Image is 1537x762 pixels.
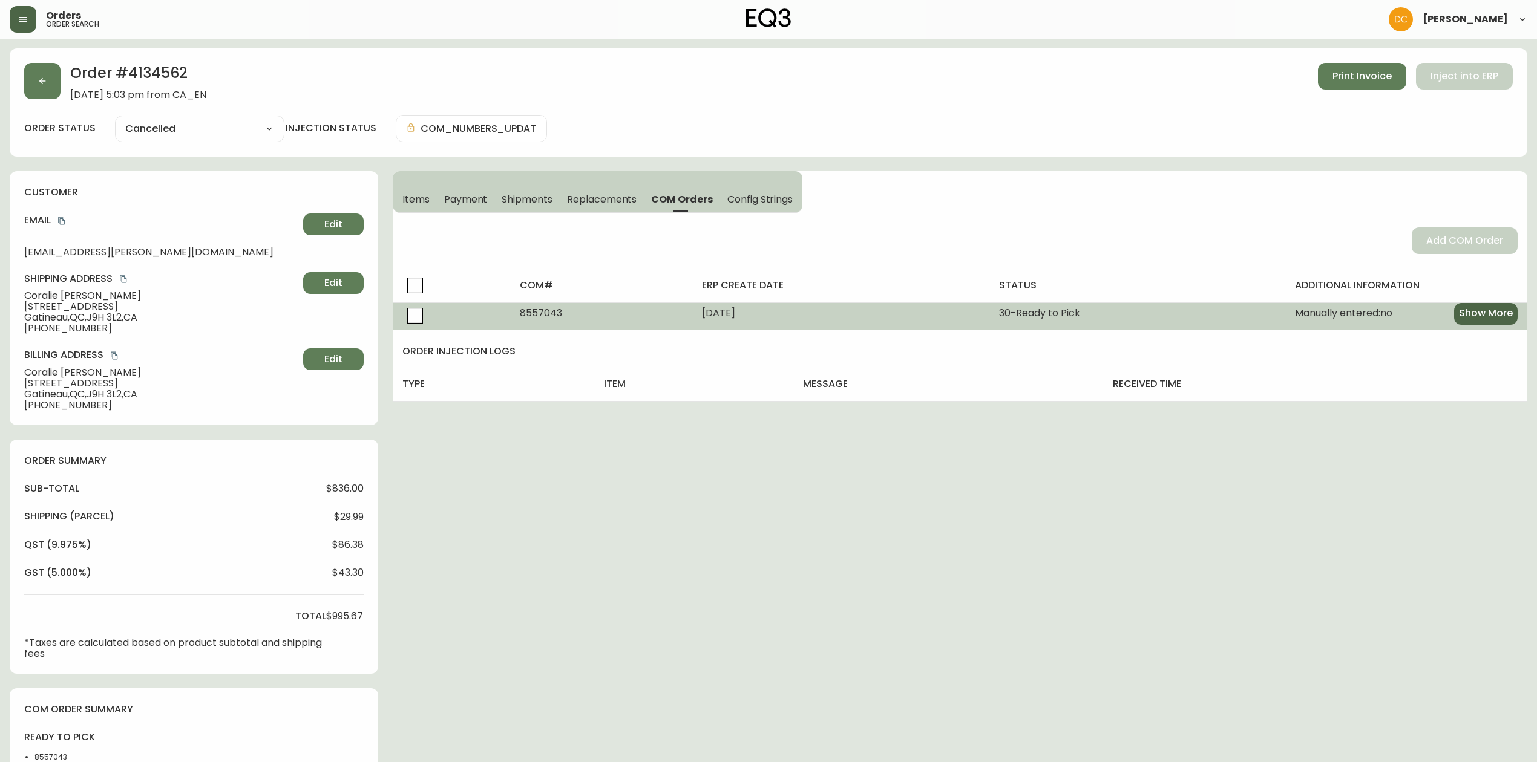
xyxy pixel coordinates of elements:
img: logo [746,8,791,28]
button: Edit [303,272,364,294]
span: [STREET_ADDRESS] [24,378,298,389]
button: Show More [1454,303,1518,325]
span: 30 - Ready to Pick [999,306,1080,320]
span: Edit [324,353,342,366]
button: Edit [303,213,364,235]
h4: gst (5.000%) [24,566,91,579]
h4: message [803,377,1093,391]
h4: total [295,610,326,623]
span: Edit [324,276,342,290]
span: Replacements [567,193,637,206]
button: copy [108,350,120,362]
h4: additional information [1295,279,1518,292]
h4: Billing Address [24,348,298,362]
h5: order search [46,21,99,28]
h2: Order # 4134562 [70,63,206,90]
h4: Email [24,213,298,227]
span: Edit [324,218,342,231]
span: Show More [1459,307,1513,320]
span: Shipments [502,193,552,206]
span: $29.99 [334,512,364,523]
span: Gatineau , QC , J9H 3L2 , CA [24,389,298,400]
h4: ready to pick [24,731,98,744]
h4: qst (9.975%) [24,538,91,552]
span: $43.30 [332,567,364,578]
h4: received time [1113,377,1518,391]
button: Print Invoice [1318,63,1406,90]
span: Config Strings [727,193,793,206]
span: Orders [46,11,81,21]
img: 7eb451d6983258353faa3212700b340b [1389,7,1413,31]
span: $995.67 [326,611,363,622]
span: [PHONE_NUMBER] [24,323,298,334]
p: *Taxes are calculated based on product subtotal and shipping fees [24,637,326,659]
span: Print Invoice [1332,70,1392,83]
span: $836.00 [326,483,364,494]
h4: Shipping Address [24,272,298,285]
h4: type [402,377,585,391]
span: Gatineau , QC , J9H 3L2 , CA [24,312,298,323]
span: $86.38 [332,539,364,550]
button: copy [117,273,129,285]
h4: Shipping ( Parcel ) [24,510,114,523]
span: COM Orders [651,193,713,206]
span: Items [402,193,430,206]
span: Payment [444,193,488,206]
button: copy [56,215,68,227]
span: Coralie [PERSON_NAME] [24,367,298,378]
h4: item [604,377,784,391]
h4: order injection logs [402,345,1527,358]
span: [DATE] [702,306,735,320]
span: [DATE] 5:03 pm from CA_EN [70,90,206,100]
button: Edit [303,348,364,370]
h4: com order summary [24,703,364,716]
label: order status [24,122,96,135]
span: [PERSON_NAME] [1423,15,1508,24]
h4: status [999,279,1276,292]
h4: sub-total [24,482,79,495]
h4: customer [24,186,364,199]
span: [EMAIL_ADDRESS][PERSON_NAME][DOMAIN_NAME] [24,247,298,258]
h4: erp create date [702,279,980,292]
h4: order summary [24,454,364,467]
span: 8557043 [520,306,562,320]
span: Coralie [PERSON_NAME] [24,290,298,301]
h4: com# [520,279,682,292]
span: Manually entered: no [1295,308,1392,319]
span: [STREET_ADDRESS] [24,301,298,312]
span: [PHONE_NUMBER] [24,400,298,411]
h4: injection status [286,122,376,135]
